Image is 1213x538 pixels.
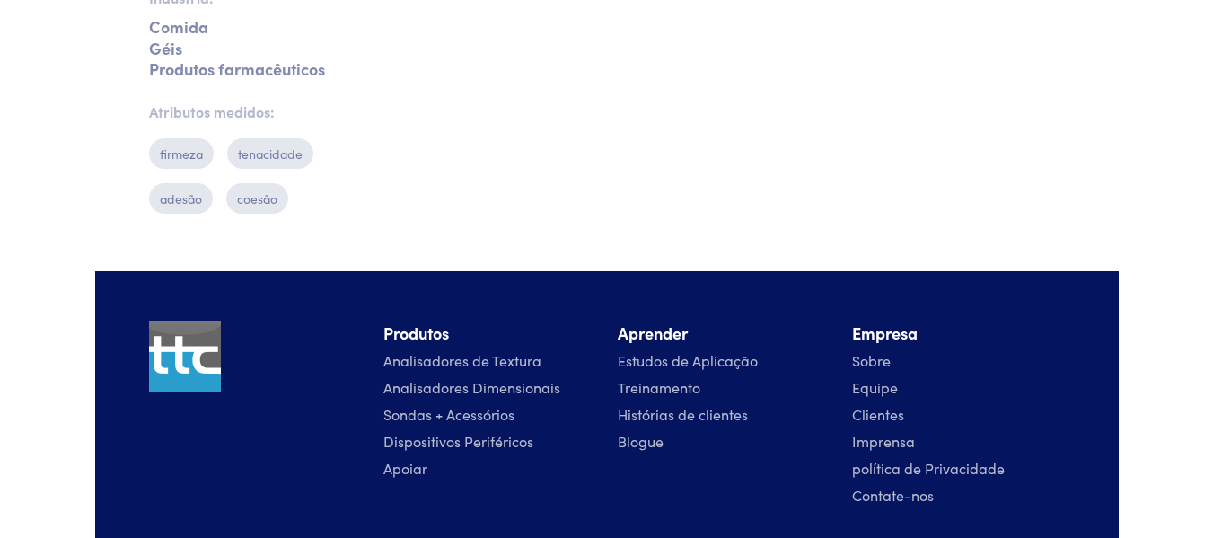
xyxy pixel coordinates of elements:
font: Aprender [618,322,688,344]
a: Clientes [852,404,904,424]
font: Produtos farmacêuticos [149,57,325,80]
font: tenacidade [238,145,303,163]
a: Analisadores Dimensionais [383,377,560,397]
a: Estudos de Aplicação [618,350,758,370]
a: Blogue [618,431,664,451]
font: firmeza [160,145,203,163]
font: adesão [160,190,202,207]
font: Empresa [852,322,918,344]
a: política de Privacidade [852,458,1005,478]
a: Imprensa [852,431,915,451]
a: Analisadores de Textura [383,350,541,370]
font: Géis [149,37,182,59]
font: Comida [149,15,208,38]
a: Contate-nos [852,485,934,505]
a: Apoiar [383,458,427,478]
a: Treinamento [618,377,700,397]
img: ttc_logo_1x1_v1.0.png [149,321,221,392]
a: Dispositivos Periféricos [383,431,533,451]
font: Atributos medidos: [149,101,275,121]
a: Sobre [852,350,891,370]
font: Produtos [383,322,449,344]
a: Histórias de clientes [618,404,748,424]
font: coesão [237,190,277,207]
a: Sondas + Acessórios [383,404,514,424]
a: Equipe [852,377,898,397]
